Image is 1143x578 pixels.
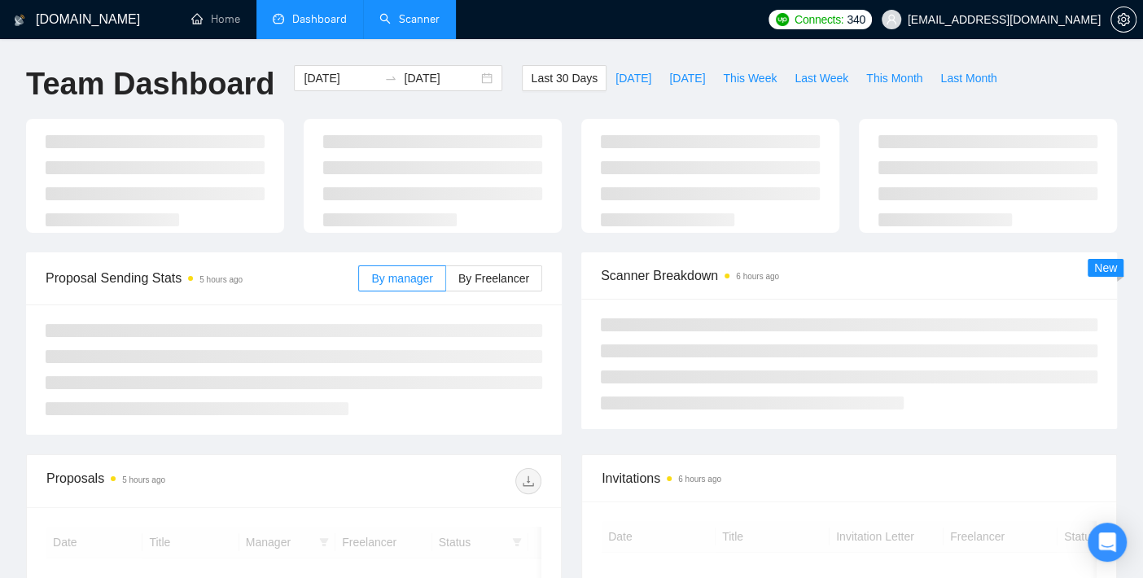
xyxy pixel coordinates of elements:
[1088,523,1127,562] div: Open Intercom Messenger
[847,11,865,28] span: 340
[379,12,440,26] a: searchScanner
[795,11,843,28] span: Connects:
[522,65,607,91] button: Last 30 Days
[1110,7,1136,33] button: setting
[601,265,1097,286] span: Scanner Breakdown
[857,65,931,91] button: This Month
[384,72,397,85] span: swap-right
[607,65,660,91] button: [DATE]
[46,268,358,288] span: Proposal Sending Stats
[886,14,897,25] span: user
[940,69,996,87] span: Last Month
[602,468,1097,488] span: Invitations
[678,475,721,484] time: 6 hours ago
[384,72,397,85] span: to
[14,7,25,33] img: logo
[531,69,598,87] span: Last 30 Days
[660,65,714,91] button: [DATE]
[669,69,705,87] span: [DATE]
[931,65,1005,91] button: Last Month
[46,468,294,494] div: Proposals
[723,69,777,87] span: This Week
[371,272,432,285] span: By manager
[714,65,786,91] button: This Week
[404,69,478,87] input: End date
[866,69,922,87] span: This Month
[26,65,274,103] h1: Team Dashboard
[776,13,789,26] img: upwork-logo.png
[1094,261,1117,274] span: New
[292,12,347,26] span: Dashboard
[191,12,240,26] a: homeHome
[122,475,165,484] time: 5 hours ago
[795,69,848,87] span: Last Week
[615,69,651,87] span: [DATE]
[736,272,779,281] time: 6 hours ago
[199,275,243,284] time: 5 hours ago
[273,13,284,24] span: dashboard
[458,272,529,285] span: By Freelancer
[304,69,378,87] input: Start date
[786,65,857,91] button: Last Week
[1111,13,1136,26] span: setting
[1110,13,1136,26] a: setting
